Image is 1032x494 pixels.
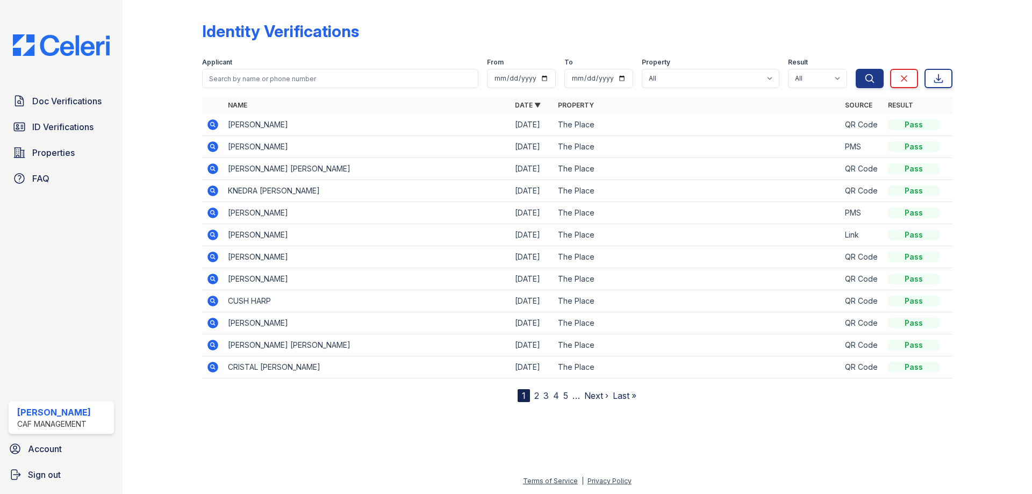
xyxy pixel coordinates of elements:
[4,464,118,485] a: Sign out
[888,101,913,109] a: Result
[17,406,91,419] div: [PERSON_NAME]
[518,389,530,402] div: 1
[32,146,75,159] span: Properties
[202,58,232,67] label: Applicant
[224,356,511,378] td: CRISTAL [PERSON_NAME]
[32,95,102,108] span: Doc Verifications
[511,136,554,158] td: [DATE]
[511,224,554,246] td: [DATE]
[841,268,884,290] td: QR Code
[888,207,940,218] div: Pass
[511,356,554,378] td: [DATE]
[558,101,594,109] a: Property
[224,246,511,268] td: [PERSON_NAME]
[224,202,511,224] td: [PERSON_NAME]
[32,172,49,185] span: FAQ
[841,246,884,268] td: QR Code
[228,101,247,109] a: Name
[888,252,940,262] div: Pass
[224,334,511,356] td: [PERSON_NAME] [PERSON_NAME]
[511,246,554,268] td: [DATE]
[224,158,511,180] td: [PERSON_NAME] [PERSON_NAME]
[888,274,940,284] div: Pass
[888,340,940,350] div: Pass
[511,202,554,224] td: [DATE]
[543,390,549,401] a: 3
[554,334,841,356] td: The Place
[554,114,841,136] td: The Place
[841,158,884,180] td: QR Code
[888,163,940,174] div: Pass
[841,356,884,378] td: QR Code
[563,390,568,401] a: 5
[554,312,841,334] td: The Place
[511,158,554,180] td: [DATE]
[28,468,61,481] span: Sign out
[511,334,554,356] td: [DATE]
[511,180,554,202] td: [DATE]
[587,477,632,485] a: Privacy Policy
[487,58,504,67] label: From
[554,356,841,378] td: The Place
[841,290,884,312] td: QR Code
[554,224,841,246] td: The Place
[554,158,841,180] td: The Place
[511,114,554,136] td: [DATE]
[554,202,841,224] td: The Place
[17,419,91,429] div: CAF Management
[224,180,511,202] td: KNEDRA [PERSON_NAME]
[515,101,541,109] a: Date ▼
[888,141,940,152] div: Pass
[845,101,872,109] a: Source
[9,142,114,163] a: Properties
[4,438,118,460] a: Account
[224,136,511,158] td: [PERSON_NAME]
[9,116,114,138] a: ID Verifications
[224,114,511,136] td: [PERSON_NAME]
[224,268,511,290] td: [PERSON_NAME]
[534,390,539,401] a: 2
[554,246,841,268] td: The Place
[554,136,841,158] td: The Place
[564,58,573,67] label: To
[888,296,940,306] div: Pass
[224,290,511,312] td: CUSH HARP
[642,58,670,67] label: Property
[224,224,511,246] td: [PERSON_NAME]
[572,389,580,402] span: …
[28,442,62,455] span: Account
[841,334,884,356] td: QR Code
[888,185,940,196] div: Pass
[9,168,114,189] a: FAQ
[554,268,841,290] td: The Place
[888,318,940,328] div: Pass
[224,312,511,334] td: [PERSON_NAME]
[511,312,554,334] td: [DATE]
[511,268,554,290] td: [DATE]
[841,224,884,246] td: Link
[841,202,884,224] td: PMS
[4,34,118,56] img: CE_Logo_Blue-a8612792a0a2168367f1c8372b55b34899dd931a85d93a1a3d3e32e68fde9ad4.png
[554,290,841,312] td: The Place
[202,69,478,88] input: Search by name or phone number
[888,230,940,240] div: Pass
[613,390,636,401] a: Last »
[32,120,94,133] span: ID Verifications
[511,290,554,312] td: [DATE]
[888,119,940,130] div: Pass
[523,477,578,485] a: Terms of Service
[841,180,884,202] td: QR Code
[888,362,940,373] div: Pass
[841,114,884,136] td: QR Code
[788,58,808,67] label: Result
[841,136,884,158] td: PMS
[9,90,114,112] a: Doc Verifications
[554,180,841,202] td: The Place
[841,312,884,334] td: QR Code
[202,22,359,41] div: Identity Verifications
[584,390,608,401] a: Next ›
[582,477,584,485] div: |
[553,390,559,401] a: 4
